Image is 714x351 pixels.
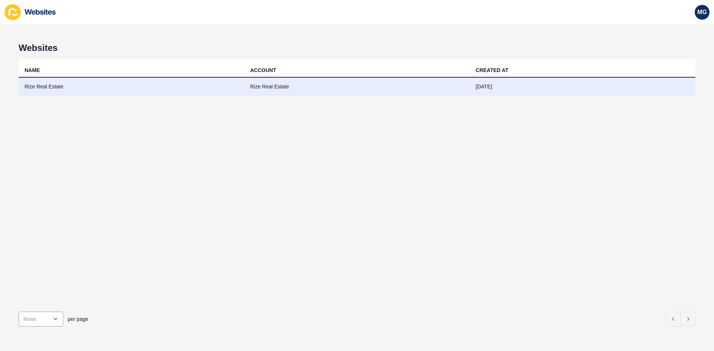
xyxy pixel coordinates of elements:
td: Rize Real Estate [19,78,244,96]
td: [DATE] [470,78,695,96]
h1: Websites [19,43,695,53]
div: CREATED AT [476,66,508,74]
div: NAME [25,66,40,74]
td: Rize Real Estate [244,78,470,96]
div: open menu [19,312,63,326]
span: per page [68,315,88,323]
span: MG [697,9,707,16]
div: ACCOUNT [250,66,276,74]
